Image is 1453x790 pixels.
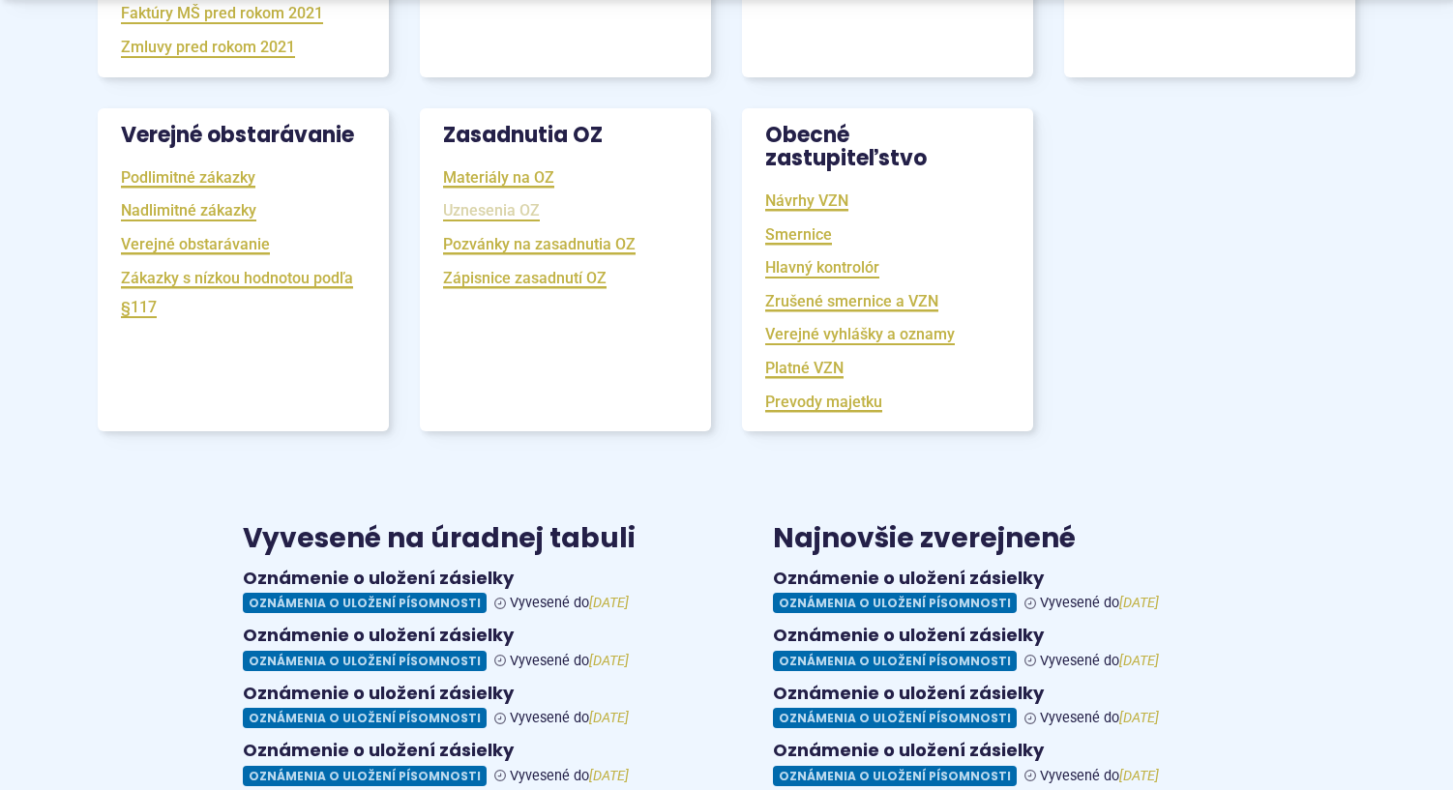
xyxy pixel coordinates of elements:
[773,683,1210,705] h4: Oznámenie o uložení zásielky
[443,166,554,189] a: Materiály na OZ
[243,625,680,647] h4: Oznámenie o uložení zásielky
[765,357,844,379] a: Platné VZN
[243,625,680,671] a: Oznámenie o uložení zásielky Oznámenia o uložení písomnosti Vyvesené do[DATE]
[765,391,882,413] a: Prevody majetku
[742,108,1033,186] h3: Obecné zastupiteľstvo
[121,267,353,319] a: Zákazky s nízkou hodnotou podľa §117
[121,233,270,255] a: Verejné obstarávanie
[420,108,711,162] h3: Zasadnutia OZ
[121,166,255,189] a: Podlimitné zákazky
[773,683,1210,729] a: Oznámenie o uložení zásielky Oznámenia o uložení písomnosti Vyvesené do[DATE]
[443,267,607,289] a: Zápisnice zasadnutí OZ
[243,740,680,762] h4: Oznámenie o uložení zásielky
[765,256,879,278] a: Hlavný kontrolór
[773,568,1210,590] h4: Oznámenie o uložení zásielky
[243,740,680,786] a: Oznámenie o uložení zásielky Oznámenia o uložení písomnosti Vyvesené do[DATE]
[121,36,295,58] a: Zmluvy pred rokom 2021
[121,199,256,221] a: Nadlimitné zákazky
[765,190,848,212] a: Návrhy VZN
[773,524,1210,554] h3: Najnovšie zverejnené
[773,625,1210,647] h4: Oznámenie o uložení zásielky
[443,199,540,221] a: Uznesenia OZ
[765,223,832,246] a: Smernice
[765,323,955,345] a: Verejné vyhlášky a oznamy
[765,290,938,312] a: Zrušené smernice a VZN
[773,740,1210,786] a: Oznámenie o uložení zásielky Oznámenia o uložení písomnosti Vyvesené do[DATE]
[121,2,323,24] a: Faktúry MŠ pred rokom 2021
[98,108,389,162] h3: Verejné obstarávanie
[243,568,680,614] a: Oznámenie o uložení zásielky Oznámenia o uložení písomnosti Vyvesené do[DATE]
[773,740,1210,762] h4: Oznámenie o uložení zásielky
[773,625,1210,671] a: Oznámenie o uložení zásielky Oznámenia o uložení písomnosti Vyvesené do[DATE]
[243,524,680,554] h3: Vyvesené na úradnej tabuli
[243,683,680,705] h4: Oznámenie o uložení zásielky
[243,683,680,729] a: Oznámenie o uložení zásielky Oznámenia o uložení písomnosti Vyvesené do[DATE]
[773,568,1210,614] a: Oznámenie o uložení zásielky Oznámenia o uložení písomnosti Vyvesené do[DATE]
[443,233,636,255] a: Pozvánky na zasadnutia OZ
[243,568,680,590] h4: Oznámenie o uložení zásielky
